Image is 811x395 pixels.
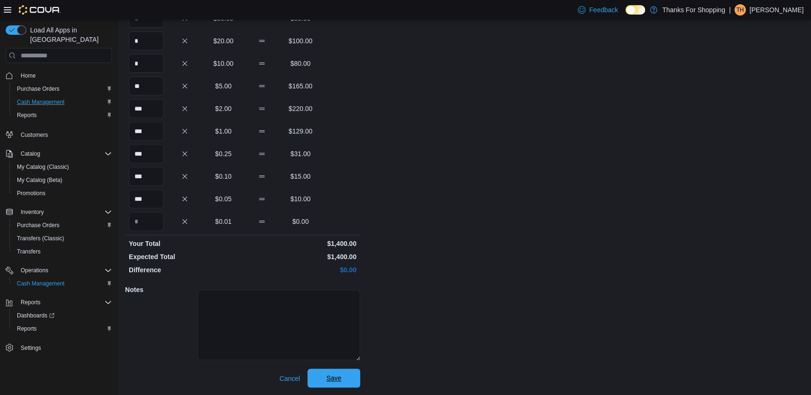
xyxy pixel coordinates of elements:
[17,297,44,308] button: Reports
[129,190,164,208] input: Quantity
[13,174,66,186] a: My Catalog (Beta)
[2,147,116,160] button: Catalog
[279,374,300,383] span: Cancel
[9,82,116,95] button: Purchase Orders
[17,342,45,354] a: Settings
[13,220,112,231] span: Purchase Orders
[17,235,64,242] span: Transfers (Classic)
[276,369,304,388] button: Cancel
[13,96,68,108] a: Cash Management
[13,323,40,334] a: Reports
[129,212,164,231] input: Quantity
[17,265,112,276] span: Operations
[129,167,164,186] input: Quantity
[129,54,164,73] input: Quantity
[2,127,116,141] button: Customers
[13,83,112,95] span: Purchase Orders
[17,85,60,93] span: Purchase Orders
[21,267,48,274] span: Operations
[17,325,37,332] span: Reports
[17,148,112,159] span: Catalog
[206,172,241,181] p: $0.10
[13,278,112,289] span: Cash Management
[13,188,49,199] a: Promotions
[21,150,40,158] span: Catalog
[625,5,645,15] input: Dark Mode
[13,220,63,231] a: Purchase Orders
[129,32,164,50] input: Quantity
[283,36,318,46] p: $100.00
[17,297,112,308] span: Reports
[129,77,164,95] input: Quantity
[13,161,73,173] a: My Catalog (Classic)
[749,4,803,16] p: [PERSON_NAME]
[2,341,116,355] button: Settings
[9,187,116,200] button: Promotions
[244,265,356,275] p: $0.00
[129,144,164,163] input: Quantity
[17,70,39,81] a: Home
[13,323,112,334] span: Reports
[17,312,55,319] span: Dashboards
[283,217,318,226] p: $0.00
[206,194,241,204] p: $0.05
[17,206,47,218] button: Inventory
[283,126,318,136] p: $129.00
[9,160,116,174] button: My Catalog (Classic)
[736,4,744,16] span: TH
[13,188,112,199] span: Promotions
[13,246,112,257] span: Transfers
[17,248,40,255] span: Transfers
[17,342,112,354] span: Settings
[129,252,241,261] p: Expected Total
[574,0,622,19] a: Feedback
[21,131,48,139] span: Customers
[206,81,241,91] p: $5.00
[13,278,68,289] a: Cash Management
[17,265,52,276] button: Operations
[17,190,46,197] span: Promotions
[17,221,60,229] span: Purchase Orders
[13,310,112,321] span: Dashboards
[21,72,36,79] span: Home
[283,59,318,68] p: $80.00
[26,25,112,44] span: Load All Apps in [GEOGRAPHIC_DATA]
[9,95,116,109] button: Cash Management
[2,69,116,82] button: Home
[326,373,341,383] span: Save
[129,122,164,141] input: Quantity
[9,277,116,290] button: Cash Management
[17,176,63,184] span: My Catalog (Beta)
[9,309,116,322] a: Dashboards
[9,322,116,335] button: Reports
[19,5,61,15] img: Cova
[283,81,318,91] p: $165.00
[17,111,37,119] span: Reports
[129,265,241,275] p: Difference
[17,280,64,287] span: Cash Management
[206,59,241,68] p: $10.00
[17,206,112,218] span: Inventory
[9,109,116,122] button: Reports
[206,126,241,136] p: $1.00
[206,36,241,46] p: $20.00
[283,194,318,204] p: $10.00
[129,99,164,118] input: Quantity
[283,172,318,181] p: $15.00
[13,233,112,244] span: Transfers (Classic)
[13,110,40,121] a: Reports
[9,174,116,187] button: My Catalog (Beta)
[2,205,116,219] button: Inventory
[21,208,44,216] span: Inventory
[2,296,116,309] button: Reports
[17,128,112,140] span: Customers
[307,369,360,387] button: Save
[2,264,116,277] button: Operations
[206,217,241,226] p: $0.01
[206,149,241,158] p: $0.25
[125,280,196,299] h5: Notes
[17,148,44,159] button: Catalog
[734,4,746,16] div: Taylor Hawthorne
[129,239,241,248] p: Your Total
